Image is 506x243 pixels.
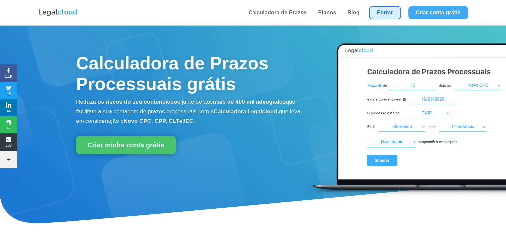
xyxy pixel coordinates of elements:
[124,118,179,124] b: Novo CPC, CPP, CLT
[306,195,506,200] a: Calculadora de Prazos Processuais Legalcloud
[408,6,468,19] a: Criar conta grátis
[182,118,195,124] b: JEC.
[306,36,506,199] img: Calculadora de Prazos Processuais Legalcloud
[76,99,177,105] b: Reduza os riscos do seu contencioso
[213,99,286,105] b: mais de 400 mil advogados
[76,53,268,94] span: Calculadora de Prazos Processuais grátis
[76,136,176,154] a: Criar minha conta grátis
[76,97,303,126] p: e junte-se aos que facilitam a sua contagem de prazos processuais com a que leva em consideração o e
[38,8,78,17] img: Logo da Legalcloud
[214,108,279,115] b: Calculadora Legalcloud,
[369,6,401,19] a: Entrar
